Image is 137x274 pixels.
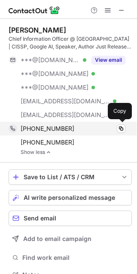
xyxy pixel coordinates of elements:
button: Find work email [9,252,132,264]
a: Show less [21,149,132,155]
span: [EMAIL_ADDRESS][DOMAIN_NAME] [21,97,110,105]
button: Reveal Button [91,56,125,64]
div: Chief Information Officer @ [GEOGRAPHIC_DATA] | CISSP, Google AI, Speaker, Author Just Released: ... [9,35,132,51]
span: Find work email [22,254,128,262]
button: AI write personalized message [9,190,132,205]
span: AI write personalized message [24,194,115,201]
button: Add to email campaign [9,231,132,247]
div: Save to List / ATS / CRM [24,174,117,181]
span: ***@[DOMAIN_NAME] [21,70,88,78]
span: [PHONE_NUMBER] [21,125,74,132]
img: ContactOut v5.3.10 [9,5,60,15]
div: [PERSON_NAME] [9,26,66,34]
span: Send email [24,215,56,222]
span: [PHONE_NUMBER] [21,139,74,146]
span: ***@[DOMAIN_NAME] [21,84,88,91]
button: Send email [9,211,132,226]
button: save-profile-one-click [9,169,132,185]
span: ***@[DOMAIN_NAME] [21,56,80,64]
img: - [46,149,51,155]
span: Add to email campaign [23,235,91,242]
span: [EMAIL_ADDRESS][DOMAIN_NAME] [21,111,110,119]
